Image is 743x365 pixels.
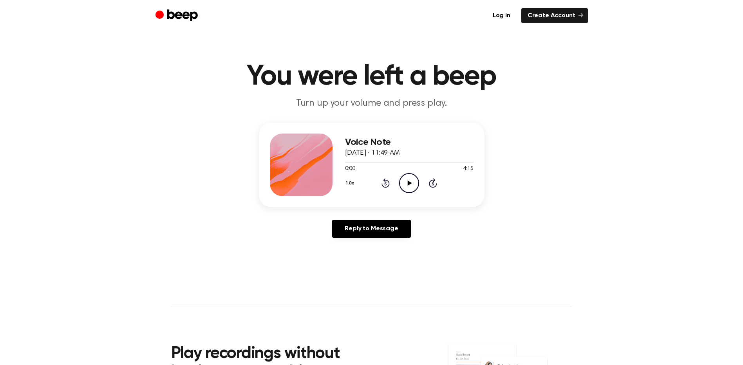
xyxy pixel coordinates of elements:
span: [DATE] · 11:49 AM [345,150,400,157]
a: Beep [155,8,200,23]
h1: You were left a beep [171,63,572,91]
span: 4:15 [463,165,473,173]
h3: Voice Note [345,137,474,148]
span: 0:00 [345,165,355,173]
button: 1.0x [345,177,357,190]
p: Turn up your volume and press play. [221,97,522,110]
a: Create Account [521,8,588,23]
a: Log in [486,8,517,23]
a: Reply to Message [332,220,410,238]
